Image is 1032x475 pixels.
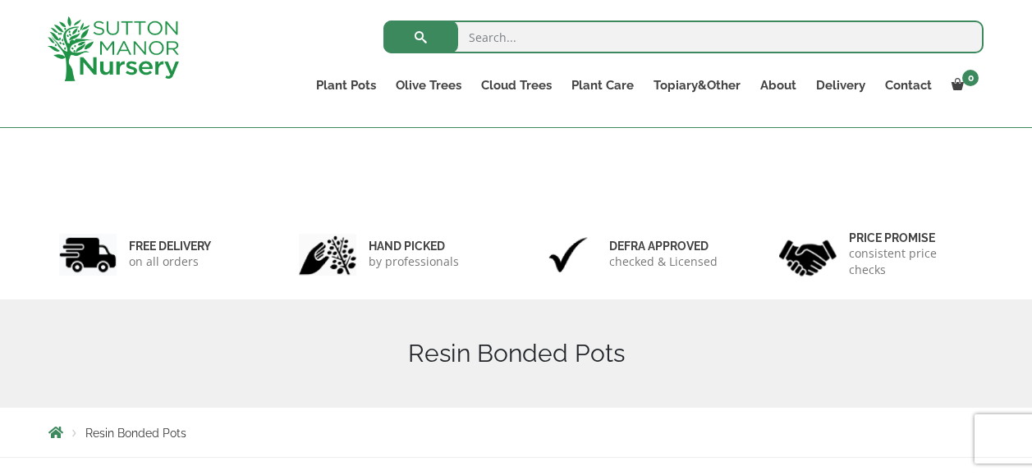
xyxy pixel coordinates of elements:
[48,16,179,81] img: logo
[609,239,718,253] h6: Defra approved
[875,74,942,97] a: Contact
[129,239,211,253] h6: FREE DELIVERY
[562,74,644,97] a: Plant Care
[806,74,875,97] a: Delivery
[942,74,984,97] a: 0
[539,234,597,276] img: 3.jpg
[609,253,718,270] p: checked & Licensed
[369,253,459,270] p: by professionals
[386,74,471,97] a: Olive Trees
[48,426,984,439] nav: Breadcrumbs
[306,74,386,97] a: Plant Pots
[59,234,117,276] img: 1.jpg
[962,70,979,86] span: 0
[369,239,459,253] h6: hand picked
[299,234,356,276] img: 2.jpg
[85,427,186,440] span: Resin Bonded Pots
[383,21,984,53] input: Search...
[849,231,974,245] h6: Price promise
[779,230,837,280] img: 4.jpg
[48,339,984,368] h1: Resin Bonded Pots
[129,253,211,270] p: on all orders
[849,245,974,278] p: consistent price checks
[750,74,806,97] a: About
[471,74,562,97] a: Cloud Trees
[644,74,750,97] a: Topiary&Other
